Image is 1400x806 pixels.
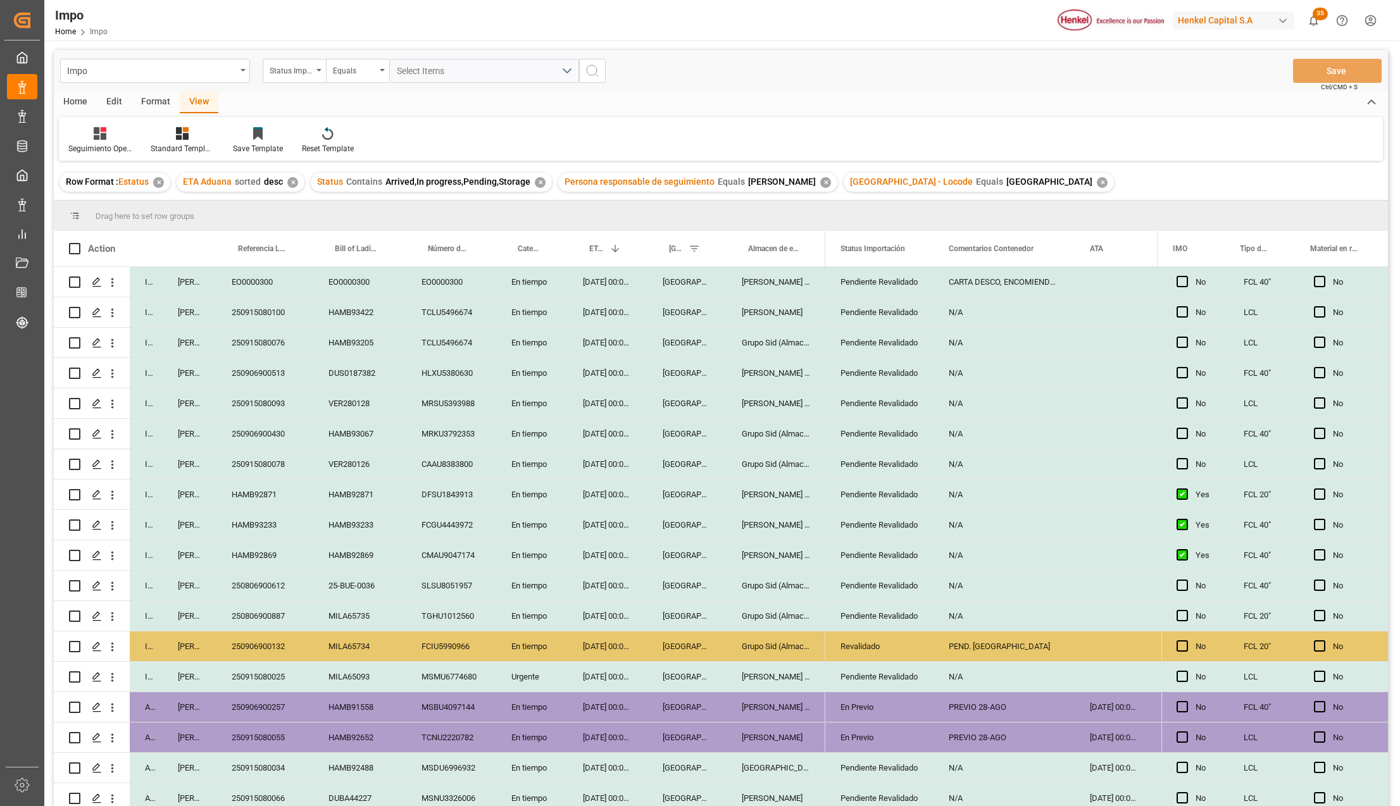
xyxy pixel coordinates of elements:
[748,177,816,187] span: [PERSON_NAME]
[727,662,825,691] div: [PERSON_NAME] Tlalnepantla
[130,571,163,600] div: In progress
[1075,753,1151,783] div: [DATE] 00:00:00
[313,692,406,722] div: HAMB91558
[568,449,647,479] div: [DATE] 00:00:00
[1240,244,1268,253] span: Tipo de Carga (LCL/FCL)
[496,388,568,418] div: En tiempo
[1228,631,1299,661] div: FCL 20"
[568,601,647,631] div: [DATE] 00:00:00
[647,571,727,600] div: [GEOGRAPHIC_DATA]
[647,358,727,388] div: [GEOGRAPHIC_DATA]
[568,571,647,600] div: [DATE] 00:00:00
[647,662,727,691] div: [GEOGRAPHIC_DATA]
[313,328,406,357] div: HAMB93205
[1161,631,1388,662] div: Press SPACE to select this row.
[1097,177,1108,188] div: ✕
[934,722,1075,752] div: PREVIO 28-AGO
[727,328,825,357] div: Grupo Sid (Almacenaje y Distribucion AVIOR)
[568,297,647,327] div: [DATE] 00:00:00
[727,388,825,418] div: [PERSON_NAME] Tlalnepantla
[313,540,406,570] div: HAMB92869
[406,510,496,540] div: FCGU4443972
[66,177,118,187] span: Row Format :
[163,388,216,418] div: [PERSON_NAME]
[130,449,163,479] div: In progress
[1228,480,1299,509] div: FCL 20"
[568,662,647,691] div: [DATE] 00:00:00
[216,449,313,479] div: 250915080078
[934,571,1075,600] div: N/A
[54,328,825,358] div: Press SPACE to select this row.
[727,722,825,752] div: [PERSON_NAME]
[496,328,568,357] div: En tiempo
[647,601,727,631] div: [GEOGRAPHIC_DATA]
[130,388,163,418] div: In progress
[647,449,727,479] div: [GEOGRAPHIC_DATA]
[406,571,496,600] div: SLSU8051957
[496,722,568,752] div: En tiempo
[841,244,905,253] span: Status Importación
[1161,601,1388,631] div: Press SPACE to select this row.
[1313,8,1328,20] span: 35
[496,297,568,327] div: En tiempo
[406,601,496,631] div: TGHU1012560
[54,358,825,388] div: Press SPACE to select this row.
[496,419,568,449] div: En tiempo
[88,243,115,254] div: Action
[180,92,218,113] div: View
[54,480,825,510] div: Press SPACE to select this row.
[270,62,313,77] div: Status Importación
[406,267,496,297] div: EO0000300
[55,6,108,25] div: Impo
[163,297,216,327] div: [PERSON_NAME]
[568,388,647,418] div: [DATE] 00:00:00
[313,388,406,418] div: VER280128
[496,662,568,691] div: Urgente
[568,753,647,783] div: [DATE] 00:00:00
[54,692,825,722] div: Press SPACE to select this row.
[934,601,1075,631] div: N/A
[647,328,727,357] div: [GEOGRAPHIC_DATA]
[263,59,326,83] button: open menu
[579,59,606,83] button: search button
[406,662,496,691] div: MSMU6774680
[54,571,825,601] div: Press SPACE to select this row.
[130,267,163,297] div: In progress
[130,510,163,540] div: In progress
[934,631,1075,661] div: PEND. [GEOGRAPHIC_DATA]
[1173,8,1299,32] button: Henkel Capital S.A
[216,510,313,540] div: HAMB93233
[647,722,727,752] div: [GEOGRAPHIC_DATA]
[727,419,825,449] div: Grupo Sid (Almacenaje y Distribucion AVIOR)
[1293,59,1382,83] button: Save
[647,419,727,449] div: [GEOGRAPHIC_DATA]
[1075,722,1151,752] div: [DATE] 00:00:00
[54,722,825,753] div: Press SPACE to select this row.
[647,480,727,509] div: [GEOGRAPHIC_DATA]
[1090,244,1103,253] span: ATA
[647,297,727,327] div: [GEOGRAPHIC_DATA]
[130,480,163,509] div: In progress
[406,722,496,752] div: TCNU2220782
[1161,419,1388,449] div: Press SPACE to select this row.
[163,722,216,752] div: [PERSON_NAME]
[1173,11,1294,30] div: Henkel Capital S.A
[406,419,496,449] div: MRKU3792353
[727,358,825,388] div: [PERSON_NAME] Tlalnepantla
[1161,388,1388,419] div: Press SPACE to select this row.
[130,753,163,783] div: Arrived
[302,143,354,154] div: Reset Template
[1161,297,1388,328] div: Press SPACE to select this row.
[313,753,406,783] div: HAMB92488
[1228,662,1299,691] div: LCL
[313,267,406,297] div: EO0000300
[1075,692,1151,722] div: [DATE] 00:00:00
[934,753,1075,783] div: N/A
[130,297,163,327] div: In progress
[313,601,406,631] div: MILA65735
[406,631,496,661] div: FCIU5990966
[1228,722,1299,752] div: LCL
[496,631,568,661] div: En tiempo
[163,540,216,570] div: [PERSON_NAME]
[163,753,216,783] div: [PERSON_NAME]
